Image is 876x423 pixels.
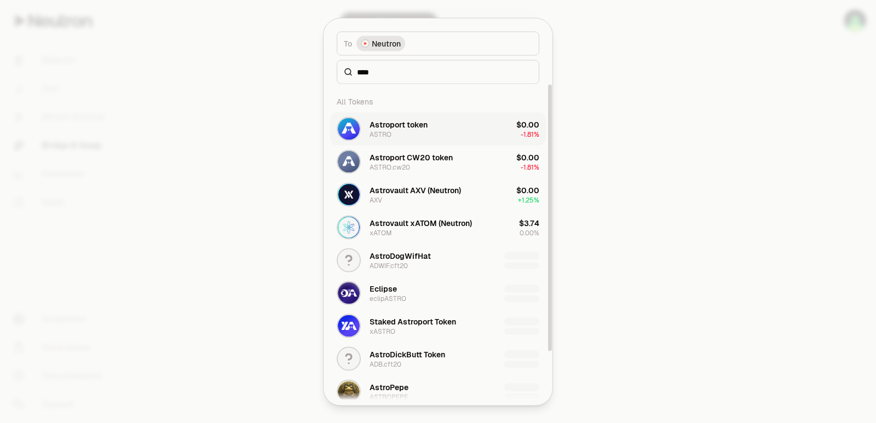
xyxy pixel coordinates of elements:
[330,375,546,408] button: ASTROPEPE LogoAstroPepeASTROPEPE
[330,211,546,244] button: xATOM LogoAstrovault xATOM (Neutron)xATOM$3.740.00%
[370,195,382,204] div: AXV
[330,145,546,178] button: ASTRO.cw20 LogoAstroport CW20 tokenASTRO.cw20$0.00-1.81%
[370,392,408,401] div: ASTROPEPE
[370,294,406,303] div: eclipASTRO
[338,216,360,238] img: xATOM Logo
[516,184,539,195] div: $0.00
[370,163,410,171] div: ASTRO.cw20
[330,244,546,276] button: AstroDogWifHatADWIF.cft20
[519,217,539,228] div: $3.74
[330,309,546,342] button: xASTRO LogoStaked Astroport TokenxASTRO
[338,183,360,205] img: AXV Logo
[370,217,472,228] div: Astrovault xATOM (Neutron)
[370,261,408,270] div: ADWIF.cft20
[370,283,397,294] div: Eclipse
[372,38,401,49] span: Neutron
[338,380,360,402] img: ASTROPEPE Logo
[520,228,539,237] span: 0.00%
[370,184,461,195] div: Astrovault AXV (Neutron)
[370,119,428,130] div: Astroport token
[370,349,445,360] div: AstroDickButt Token
[330,342,546,375] button: AstroDickButt TokenADB.cft20
[362,40,368,47] img: Neutron Logo
[370,250,431,261] div: AstroDogWifHat
[338,315,360,337] img: xASTRO Logo
[370,130,391,138] div: ASTRO
[521,163,539,171] span: -1.81%
[330,90,546,112] div: All Tokens
[330,112,546,145] button: ASTRO LogoAstroport tokenASTRO$0.00-1.81%
[370,327,395,335] div: xASTRO
[330,178,546,211] button: AXV LogoAstrovault AXV (Neutron)AXV$0.00+1.25%
[370,228,392,237] div: xATOM
[370,381,408,392] div: AstroPepe
[344,38,352,49] span: To
[516,152,539,163] div: $0.00
[370,152,453,163] div: Astroport CW20 token
[337,31,539,55] button: ToNeutron LogoNeutron
[521,130,539,138] span: -1.81%
[330,276,546,309] button: eclipASTRO LogoEclipseeclipASTRO
[518,195,539,204] span: + 1.25%
[338,282,360,304] img: eclipASTRO Logo
[338,118,360,140] img: ASTRO Logo
[370,360,401,368] div: ADB.cft20
[338,150,360,172] img: ASTRO.cw20 Logo
[516,119,539,130] div: $0.00
[370,316,456,327] div: Staked Astroport Token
